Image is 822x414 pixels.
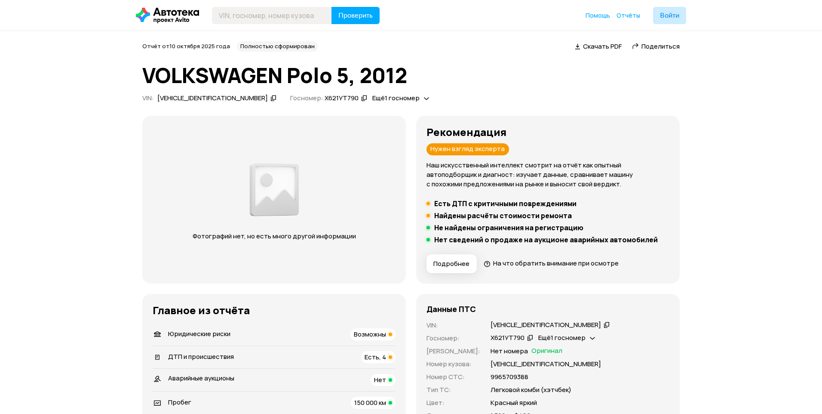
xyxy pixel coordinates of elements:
span: Ещё 1 госномер [372,93,420,102]
a: Поделиться [632,42,680,51]
a: На что обратить внимание при осмотре [484,259,619,268]
p: [VEHICLE_IDENTIFICATION_NUMBER] [491,359,601,369]
p: Номер СТС : [426,372,480,382]
img: 2a3f492e8892fc00.png [247,158,301,221]
span: Есть, 4 [365,352,386,361]
p: Фотографий нет, но есть много другой информации [184,232,364,241]
p: Госномер : [426,334,480,343]
span: Проверить [338,12,373,19]
p: Цвет : [426,398,480,408]
span: Подробнее [433,260,469,268]
span: VIN : [142,93,154,102]
a: Помощь [586,11,610,20]
p: Красный яркий [491,398,537,408]
p: Тип ТС : [426,385,480,395]
div: Полностью сформирован [237,41,318,52]
a: Скачать PDF [575,42,622,51]
span: Помощь [586,11,610,19]
div: [VEHICLE_IDENTIFICATION_NUMBER] [157,94,268,103]
button: Подробнее [426,254,477,273]
button: Проверить [331,7,380,24]
div: Нужен взгляд эксперта [426,143,509,155]
h5: Есть ДТП с критичными повреждениями [434,199,577,208]
p: Номер кузова : [426,359,480,369]
a: Отчёты [616,11,640,20]
span: Госномер: [290,93,323,102]
span: Аварийные аукционы [168,374,234,383]
p: Легковой комби (хэтчбек) [491,385,571,395]
span: Пробег [168,398,191,407]
span: 150 000 км [354,398,386,407]
span: Поделиться [641,42,680,51]
h5: Нет сведений о продаже на аукционе аварийных автомобилей [434,235,658,244]
h3: Главное из отчёта [153,304,396,316]
h5: Не найдены ограничения на регистрацию [434,223,583,232]
h5: Найдены расчёты стоимости ремонта [434,211,572,220]
span: Нет [374,375,386,384]
span: ДТП и происшествия [168,352,234,361]
span: Войти [660,12,679,19]
span: Возможны [354,330,386,339]
p: VIN : [426,321,480,330]
h1: VOLKSWAGEN Polo 5, 2012 [142,64,680,87]
button: Войти [653,7,686,24]
div: [VEHICLE_IDENTIFICATION_NUMBER] [491,321,601,330]
span: На что обратить внимание при осмотре [493,259,619,268]
span: Скачать PDF [583,42,622,51]
div: Х621УТ790 [491,334,524,343]
span: Отчёт от 10 октября 2025 года [142,42,230,50]
p: [PERSON_NAME] : [426,346,480,356]
div: Х621УТ790 [325,94,359,103]
p: 9965709388 [491,372,528,382]
p: Нет номера [491,346,528,356]
span: Оригинал [531,346,562,356]
h3: Рекомендация [426,126,669,138]
p: Наш искусственный интеллект смотрит на отчёт как опытный автоподборщик и диагност: изучает данные... [426,161,669,189]
span: Отчёты [616,11,640,19]
span: Ещё 1 госномер [538,333,586,342]
h4: Данные ПТС [426,304,476,314]
input: VIN, госномер, номер кузова [212,7,332,24]
span: Юридические риски [168,329,230,338]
